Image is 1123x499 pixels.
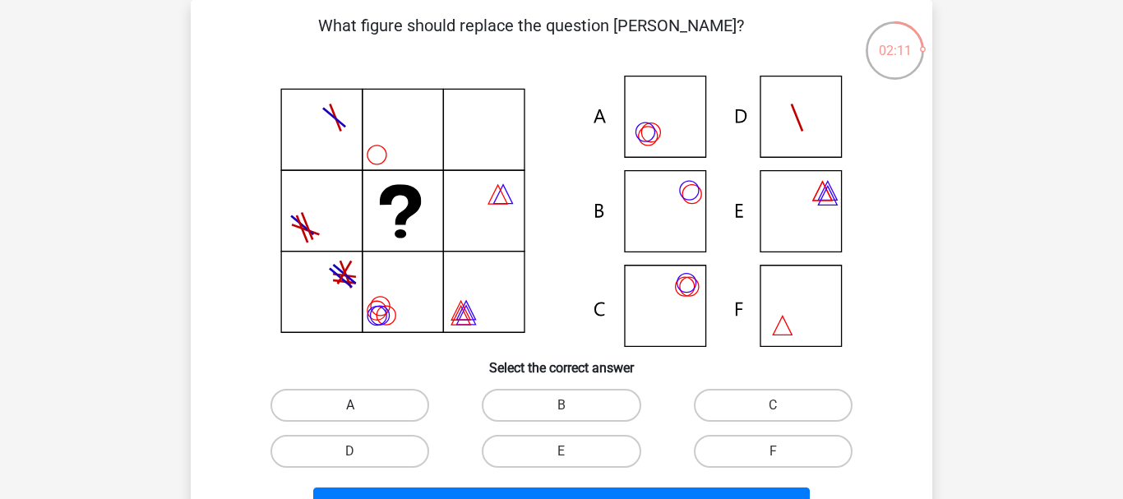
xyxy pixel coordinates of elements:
label: D [270,435,429,468]
div: 02:11 [864,20,926,61]
h6: Select the correct answer [217,347,906,376]
label: C [694,389,853,422]
label: E [482,435,640,468]
p: What figure should replace the question [PERSON_NAME]? [217,13,844,62]
label: F [694,435,853,468]
label: A [270,389,429,422]
label: B [482,389,640,422]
